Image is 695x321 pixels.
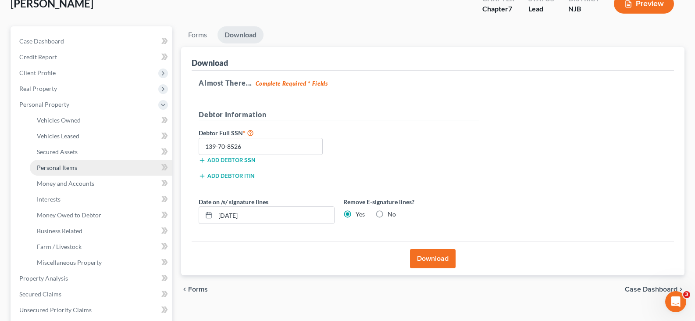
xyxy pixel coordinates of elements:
[37,116,81,124] span: Vehicles Owned
[188,286,208,293] span: Forms
[388,210,396,219] label: No
[199,157,255,164] button: Add debtor SSN
[625,286,684,293] a: Case Dashboard chevron_right
[30,160,172,176] a: Personal Items
[665,291,686,312] iframe: Intercom live chat
[19,274,68,282] span: Property Analysis
[194,127,339,138] label: Debtor Full SSN
[30,255,172,271] a: Miscellaneous Property
[343,197,479,206] label: Remove E-signature lines?
[37,132,79,140] span: Vehicles Leased
[528,4,554,14] div: Lead
[199,78,667,88] h5: Almost There...
[30,112,172,128] a: Vehicles Owned
[215,207,334,224] input: MM/DD/YYYY
[37,180,94,187] span: Money and Accounts
[12,271,172,286] a: Property Analysis
[181,286,220,293] button: chevron_left Forms
[30,176,172,191] a: Money and Accounts
[19,37,64,45] span: Case Dashboard
[30,144,172,160] a: Secured Assets
[19,69,56,76] span: Client Profile
[19,53,57,61] span: Credit Report
[181,26,214,43] a: Forms
[217,26,264,43] a: Download
[30,239,172,255] a: Farm / Livestock
[199,197,268,206] label: Date on /s/ signature lines
[12,49,172,65] a: Credit Report
[192,58,228,68] div: Download
[30,207,172,223] a: Money Owed to Debtor
[19,85,57,92] span: Real Property
[683,291,690,298] span: 3
[199,109,479,120] h5: Debtor Information
[37,211,101,219] span: Money Owed to Debtor
[482,4,514,14] div: Chapter
[37,227,82,234] span: Business Related
[37,243,82,250] span: Farm / Livestock
[30,223,172,239] a: Business Related
[12,33,172,49] a: Case Dashboard
[19,306,92,314] span: Unsecured Priority Claims
[256,80,328,87] strong: Complete Required * Fields
[356,210,365,219] label: Yes
[410,249,456,268] button: Download
[37,164,77,171] span: Personal Items
[37,148,78,155] span: Secured Assets
[508,4,512,13] span: 7
[37,259,102,266] span: Miscellaneous Property
[19,101,69,108] span: Personal Property
[12,302,172,318] a: Unsecured Priority Claims
[181,286,188,293] i: chevron_left
[677,286,684,293] i: chevron_right
[37,195,61,203] span: Interests
[19,290,61,298] span: Secured Claims
[625,286,677,293] span: Case Dashboard
[568,4,600,14] div: NJB
[30,128,172,144] a: Vehicles Leased
[12,286,172,302] a: Secured Claims
[30,191,172,207] a: Interests
[199,173,254,180] button: Add debtor ITIN
[199,138,323,155] input: XXX-XX-XXXX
